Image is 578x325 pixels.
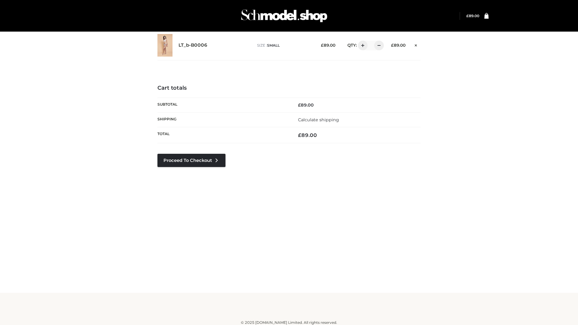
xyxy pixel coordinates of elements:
bdi: 89.00 [298,132,317,138]
img: Schmodel Admin 964 [239,4,329,28]
a: Proceed to Checkout [157,154,225,167]
bdi: 89.00 [391,43,406,48]
a: Calculate shipping [298,117,339,122]
h4: Cart totals [157,85,421,91]
a: £89.00 [466,14,479,18]
span: £ [321,43,324,48]
span: £ [298,132,301,138]
span: £ [466,14,469,18]
bdi: 89.00 [321,43,335,48]
th: Total [157,127,289,143]
bdi: 89.00 [466,14,479,18]
a: Remove this item [412,41,421,48]
bdi: 89.00 [298,102,314,108]
th: Subtotal [157,97,289,112]
th: Shipping [157,112,289,127]
div: QTY: [341,41,382,50]
span: £ [391,43,394,48]
a: LT_b-B0006 [179,42,207,48]
span: SMALL [267,43,280,48]
span: £ [298,102,301,108]
p: size : [257,43,312,48]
